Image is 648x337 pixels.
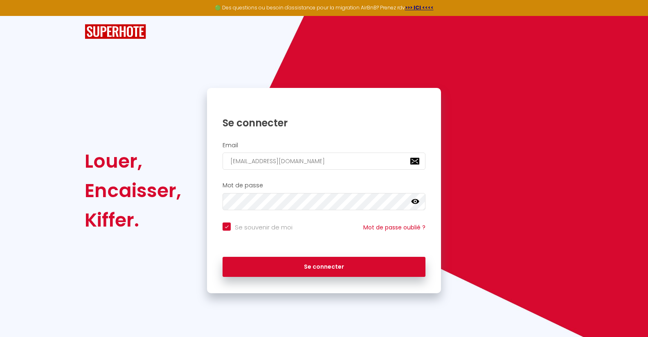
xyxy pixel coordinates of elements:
a: Mot de passe oublié ? [363,223,425,231]
input: Ton Email [223,153,425,170]
h2: Mot de passe [223,182,425,189]
img: SuperHote logo [85,24,146,39]
div: Louer, [85,146,181,176]
a: >>> ICI <<<< [405,4,434,11]
button: Se connecter [223,257,425,277]
h2: Email [223,142,425,149]
h1: Se connecter [223,117,425,129]
div: Encaisser, [85,176,181,205]
div: Kiffer. [85,205,181,235]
